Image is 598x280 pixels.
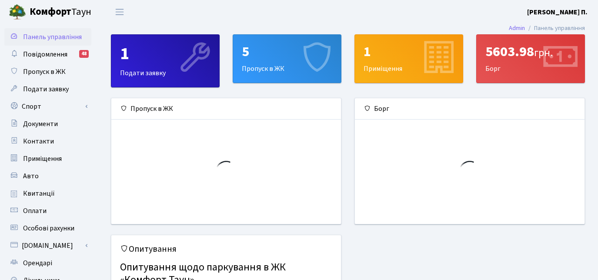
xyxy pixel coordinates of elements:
[23,32,82,42] span: Панель управління
[9,3,26,21] img: logo.png
[23,223,74,233] span: Особові рахунки
[354,34,463,83] a: 1Приміщення
[30,5,91,20] span: Таун
[4,185,91,202] a: Квитанції
[23,189,55,198] span: Квитанції
[477,35,585,83] div: Борг
[534,45,553,60] span: грн.
[364,43,454,60] div: 1
[23,171,39,181] span: Авто
[23,50,67,59] span: Повідомлення
[79,50,89,58] div: 48
[23,154,62,163] span: Приміщення
[4,202,91,220] a: Оплати
[485,43,576,60] div: 5603.98
[4,28,91,46] a: Панель управління
[527,7,588,17] a: [PERSON_NAME] П.
[23,137,54,146] span: Контакти
[23,67,66,77] span: Пропуск в ЖК
[120,244,332,254] h5: Опитування
[525,23,585,33] li: Панель управління
[23,206,47,216] span: Оплати
[30,5,71,19] b: Комфорт
[4,167,91,185] a: Авто
[509,23,525,33] a: Admin
[109,5,130,19] button: Переключити навігацію
[23,84,69,94] span: Подати заявку
[4,150,91,167] a: Приміщення
[111,98,341,120] div: Пропуск в ЖК
[355,98,585,120] div: Борг
[4,63,91,80] a: Пропуск в ЖК
[355,35,463,83] div: Приміщення
[233,34,341,83] a: 5Пропуск в ЖК
[4,254,91,272] a: Орендарі
[23,258,52,268] span: Орендарі
[242,43,332,60] div: 5
[4,115,91,133] a: Документи
[4,237,91,254] a: [DOMAIN_NAME]
[4,46,91,63] a: Повідомлення48
[4,220,91,237] a: Особові рахунки
[233,35,341,83] div: Пропуск в ЖК
[4,133,91,150] a: Контакти
[23,119,58,129] span: Документи
[4,80,91,98] a: Подати заявку
[111,34,220,87] a: 1Подати заявку
[4,98,91,115] a: Спорт
[120,43,210,64] div: 1
[496,19,598,37] nav: breadcrumb
[111,35,219,87] div: Подати заявку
